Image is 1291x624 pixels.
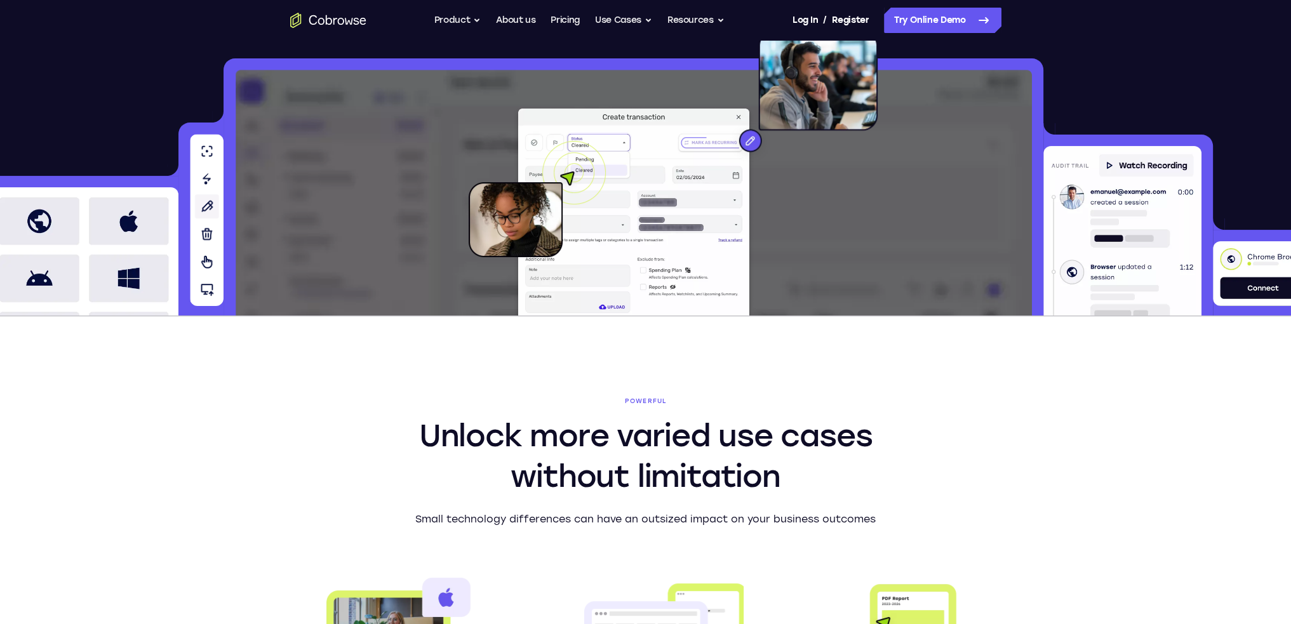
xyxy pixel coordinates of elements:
[513,106,754,315] img: Agent and customer interacting during a co-browsing session
[667,8,725,33] button: Resources
[793,8,818,33] a: Log In
[496,8,535,33] a: About us
[402,512,890,527] p: Small technology differences can have an outsized impact on your business outcomes
[402,415,890,496] h2: Unlock more varied use cases without limitation
[884,8,1001,33] a: Try Online Demo
[190,134,224,306] img: Agent tools
[434,8,481,33] button: Product
[823,13,827,28] span: /
[235,70,1033,315] img: Blurry app dashboard
[681,30,878,165] img: An agent with a headset
[1213,241,1291,306] img: Device info with connect button
[1043,146,1201,315] img: Audit trail
[832,8,869,33] a: Register
[469,141,606,257] img: A customer holding their phone
[402,397,890,405] span: Powerful
[290,13,366,28] a: Go to the home page
[551,8,580,33] a: Pricing
[595,8,652,33] button: Use Cases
